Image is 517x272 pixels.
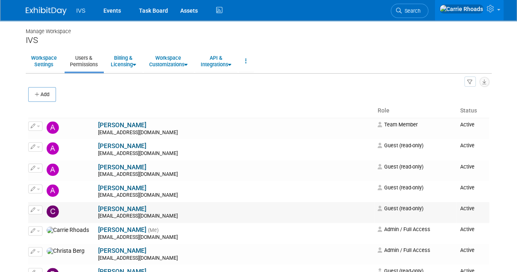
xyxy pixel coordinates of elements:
[460,121,474,128] span: Active
[47,205,59,218] img: Carmen Haak
[26,35,492,45] div: IVS
[98,226,146,234] a: [PERSON_NAME]
[457,104,489,118] th: Status
[378,121,418,128] span: Team Member
[378,164,423,170] span: Guest (read-only)
[460,142,474,148] span: Active
[98,184,146,192] a: [PERSON_NAME]
[76,7,86,14] span: IVS
[98,151,372,157] div: [EMAIL_ADDRESS][DOMAIN_NAME]
[195,51,237,71] a: API &Integrations
[378,142,423,148] span: Guest (read-only)
[47,142,59,155] img: Alana Meier
[47,164,59,176] img: Amber Rowoldt
[460,247,474,253] span: Active
[144,51,193,71] a: WorkspaceCustomizations
[98,192,372,199] div: [EMAIL_ADDRESS][DOMAIN_NAME]
[28,87,56,102] button: Add
[391,4,428,18] a: Search
[402,8,421,14] span: Search
[148,227,159,233] span: (Me)
[47,247,85,255] img: Christa Berg
[98,205,146,213] a: [PERSON_NAME]
[378,247,430,253] span: Admin / Full Access
[65,51,103,71] a: Users &Permissions
[439,4,483,13] img: Carrie Rhoads
[26,51,62,71] a: WorkspaceSettings
[26,20,492,35] div: Manage Workspace
[378,184,423,191] span: Guest (read-only)
[98,255,372,262] div: [EMAIL_ADDRESS][DOMAIN_NAME]
[460,164,474,170] span: Active
[378,205,423,211] span: Guest (read-only)
[47,184,59,197] img: Andy Simmons
[98,130,372,136] div: [EMAIL_ADDRESS][DOMAIN_NAME]
[47,121,59,134] img: Aaron Lentscher
[98,171,372,178] div: [EMAIL_ADDRESS][DOMAIN_NAME]
[98,234,372,241] div: [EMAIL_ADDRESS][DOMAIN_NAME]
[98,213,372,220] div: [EMAIL_ADDRESS][DOMAIN_NAME]
[105,51,141,71] a: Billing &Licensing
[378,226,430,232] span: Admin / Full Access
[460,226,474,232] span: Active
[26,7,67,15] img: ExhibitDay
[98,164,146,171] a: [PERSON_NAME]
[460,184,474,191] span: Active
[460,205,474,211] span: Active
[98,142,146,150] a: [PERSON_NAME]
[47,227,89,234] img: Carrie Rhoads
[98,247,146,254] a: [PERSON_NAME]
[374,104,457,118] th: Role
[98,121,146,129] a: [PERSON_NAME]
